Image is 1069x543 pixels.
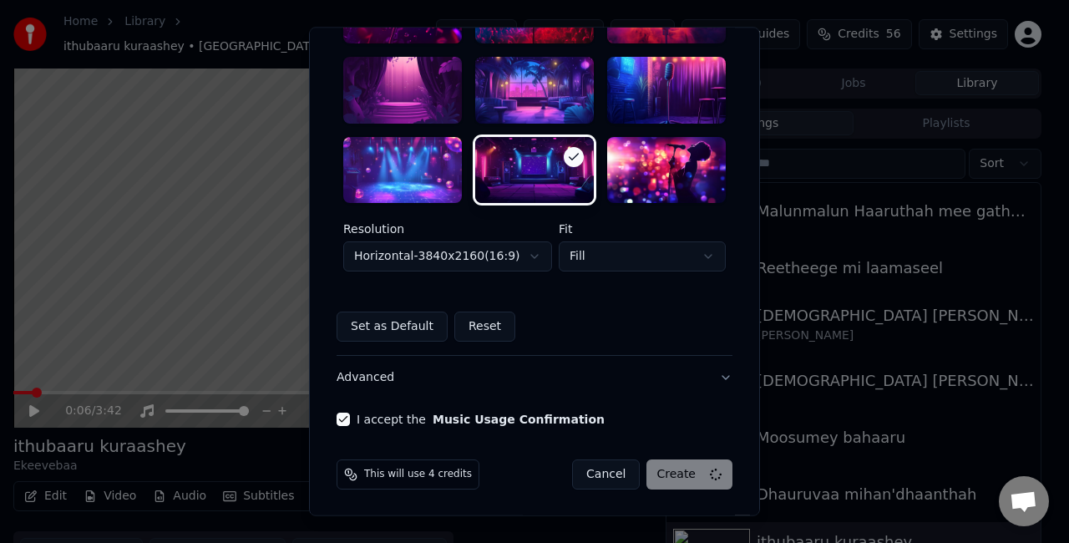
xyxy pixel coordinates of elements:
label: Fit [559,224,726,236]
button: Cancel [572,460,640,490]
button: I accept the [433,414,605,426]
label: Resolution [343,224,552,236]
button: Set as Default [337,312,448,343]
span: This will use 4 credits [364,469,472,482]
button: Reset [454,312,515,343]
button: Advanced [337,357,732,400]
label: I accept the [357,414,605,426]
